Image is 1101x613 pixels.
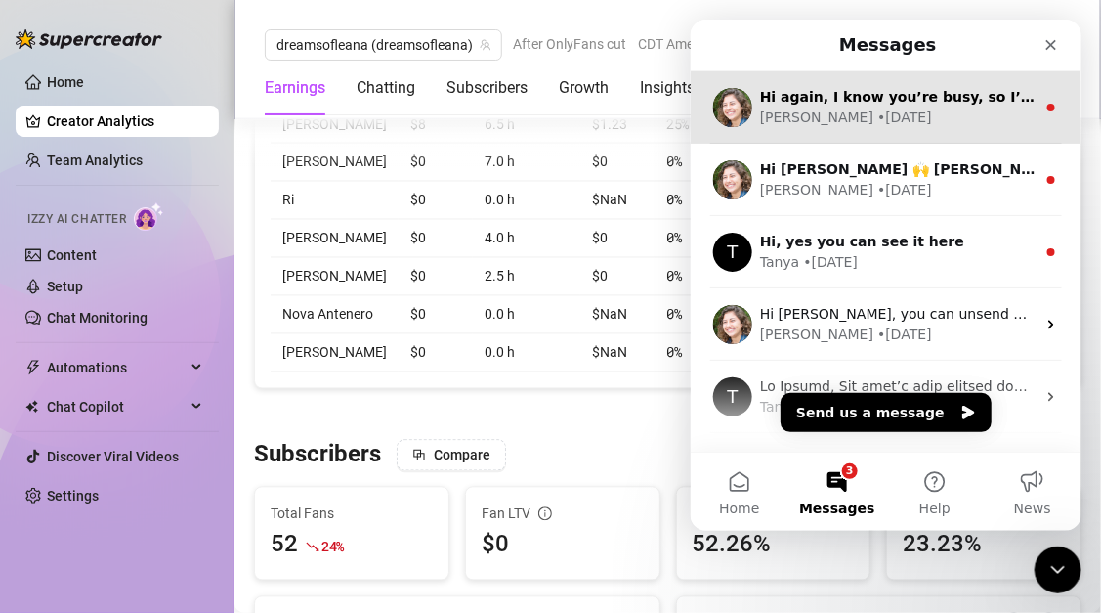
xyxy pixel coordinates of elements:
[47,391,186,422] span: Chat Copilot
[321,538,344,556] span: 24 %
[397,440,506,471] button: Compare
[25,400,38,414] img: Chat Copilot
[580,144,655,182] td: $0
[473,334,580,372] td: 0.0 h
[22,358,62,397] div: Profile image for Tanya
[666,228,698,249] span: 0 %
[480,39,491,51] span: team
[47,352,186,383] span: Automations
[271,258,399,296] td: [PERSON_NAME]
[446,76,528,100] div: Subscribers
[473,182,580,220] td: 0.0 h
[538,507,552,521] span: info-circle
[47,74,84,90] a: Home
[693,527,855,564] div: 52.26%
[580,220,655,258] td: $0
[47,106,203,137] a: Creator Analytics
[22,285,62,325] img: Profile image for Ella
[28,482,68,496] span: Home
[69,377,109,398] div: Tanya
[271,182,399,220] td: Ri
[16,29,162,49] img: logo-BBDzfeDw.svg
[434,448,490,463] span: Compare
[357,76,415,100] div: Chatting
[47,279,83,294] a: Setup
[473,106,580,144] td: 6.5 h
[559,76,609,100] div: Growth
[271,144,399,182] td: [PERSON_NAME]
[69,305,183,326] div: [PERSON_NAME]
[580,296,655,334] td: $NaN
[1035,547,1081,593] iframe: Intercom live chat
[399,258,473,296] td: $0
[47,310,148,326] a: Chat Monitoring
[399,334,473,372] td: $0
[666,342,698,364] span: 0 %
[399,144,473,182] td: $0
[473,296,580,334] td: 0.0 h
[580,334,655,372] td: $NaN
[473,220,580,258] td: 4.0 h
[69,286,957,302] span: Hi [PERSON_NAME], you can unsend Mass Messages by going to Statistics > Messages > Mass Messages,...
[482,527,644,564] div: $0
[265,76,325,100] div: Earnings
[482,504,644,525] div: Fan LTV
[666,152,698,173] span: 0 %
[399,182,473,220] td: $0
[903,527,1065,564] div: 23.23%
[271,504,433,525] span: Total Fans
[187,160,241,181] div: • [DATE]
[271,334,399,372] td: [PERSON_NAME]
[27,210,126,229] span: Izzy AI Chatter
[47,449,179,464] a: Discover Viral Videos
[323,482,360,496] span: News
[134,202,164,231] img: AI Chatter
[640,76,695,100] div: Insights
[25,360,41,375] span: thunderbolt
[399,106,473,144] td: $8
[293,433,391,511] button: News
[47,247,97,263] a: Content
[580,258,655,296] td: $0
[98,433,195,511] button: Messages
[108,482,184,496] span: Messages
[69,160,183,181] div: [PERSON_NAME]
[195,433,293,511] button: Help
[666,304,698,326] span: 0 %
[90,373,301,413] button: Send us a message
[271,106,399,144] td: [PERSON_NAME]
[271,296,399,334] td: Nova Antenero
[473,258,580,296] td: 2.5 h
[666,113,698,135] span: 25 %
[113,233,168,253] div: • [DATE]
[306,541,319,554] span: fall
[69,214,274,230] span: Hi, yes you can see it here
[580,106,655,144] td: $1.23
[666,190,698,211] span: 0 %
[691,20,1081,531] iframe: Intercom live chat
[513,29,626,59] span: After OnlyFans cut
[580,182,655,220] td: $NaN
[638,29,854,59] span: CDT America/[GEOGRAPHIC_DATA]
[399,220,473,258] td: $0
[473,144,580,182] td: 7.0 h
[22,213,62,252] div: Profile image for Tanya
[271,527,298,564] div: 52
[47,488,99,504] a: Settings
[666,266,698,287] span: 0 %
[229,482,260,496] span: Help
[47,153,143,168] a: Team Analytics
[187,305,241,326] div: • [DATE]
[254,440,381,471] h3: Subscribers
[276,30,490,60] span: dreamsofleana (dreamsofleana)
[271,220,399,258] td: [PERSON_NAME]
[412,449,426,462] span: block
[69,233,109,253] div: Tanya
[399,296,473,334] td: $0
